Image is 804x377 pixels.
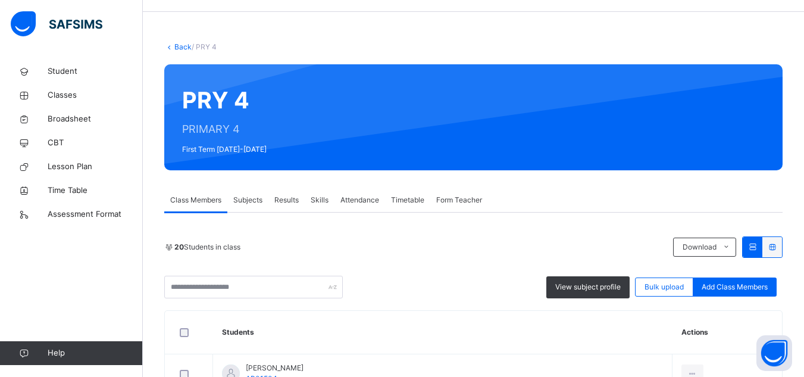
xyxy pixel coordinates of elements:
b: 20 [174,242,184,251]
span: Download [683,242,717,253]
img: safsims [11,11,102,36]
span: Student [48,66,143,77]
span: Subjects [233,195,262,205]
th: Actions [672,311,782,354]
span: Attendance [340,195,379,205]
span: Results [274,195,299,205]
span: Bulk upload [645,282,684,292]
span: Time Table [48,185,143,197]
button: Open asap [756,335,792,371]
th: Students [213,311,672,354]
span: Add Class Members [702,282,768,292]
a: Back [174,42,192,51]
span: [PERSON_NAME] [246,363,304,373]
span: Lesson Plan [48,161,143,173]
span: View subject profile [555,282,621,292]
span: Classes [48,89,143,101]
span: Skills [311,195,329,205]
span: Help [48,347,142,359]
span: Assessment Format [48,208,143,220]
span: Timetable [391,195,424,205]
span: Form Teacher [436,195,482,205]
span: / PRY 4 [192,42,217,51]
span: Class Members [170,195,221,205]
span: CBT [48,137,143,149]
span: Broadsheet [48,113,143,125]
span: Students in class [174,242,240,253]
